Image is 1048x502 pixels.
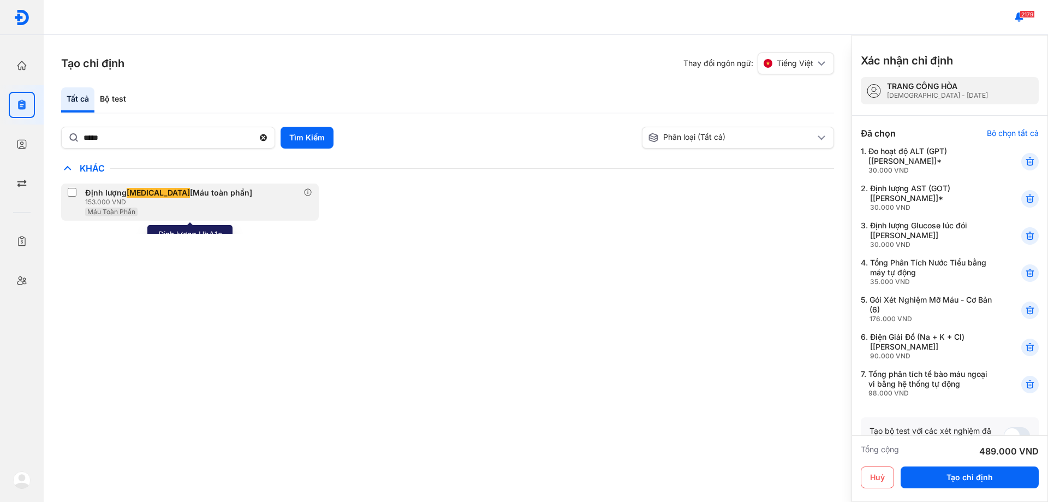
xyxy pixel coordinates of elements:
[870,258,995,286] div: Tổng Phân Tích Nước Tiểu bằng máy tự động
[85,198,257,206] div: 153.000 VND
[861,221,995,249] div: 3.
[870,203,995,212] div: 30.000 VND
[979,445,1039,458] div: 489.000 VND
[85,188,252,198] div: Định lượng [Máu toàn phần]
[74,163,110,174] span: Khác
[987,128,1039,138] div: Bỏ chọn tất cả
[870,295,995,323] div: Gói Xét Nghiệm Mỡ Máu - Cơ Bản (6)
[868,146,995,175] div: Đo hoạt độ ALT (GPT) [[PERSON_NAME]]*
[281,127,334,149] button: Tìm Kiếm
[861,127,896,140] div: Đã chọn
[87,208,135,216] span: Máu Toàn Phần
[870,352,995,361] div: 90.000 VND
[61,87,94,113] div: Tất cả
[127,188,190,198] span: [MEDICAL_DATA]
[861,332,995,361] div: 6.
[861,466,894,488] button: Huỷ
[901,466,1039,488] button: Tạo chỉ định
[861,258,995,286] div: 4.
[777,58,813,68] span: Tiếng Việt
[13,471,31,489] img: logo
[683,52,834,74] div: Thay đổi ngôn ngữ:
[861,146,995,175] div: 1.
[648,132,815,143] div: Phân loại (Tất cả)
[870,184,995,212] div: Định lượng AST (GOT) [[PERSON_NAME]]*
[861,369,995,398] div: 7.
[870,315,995,323] div: 176.000 VND
[1020,10,1035,18] span: 2179
[870,332,995,361] div: Điện Giải Đồ (Na + K + Cl) [[PERSON_NAME]]
[861,295,995,323] div: 5.
[861,445,899,458] div: Tổng cộng
[861,53,953,68] h3: Xác nhận chỉ định
[61,56,124,71] h3: Tạo chỉ định
[861,184,995,212] div: 2.
[94,87,132,113] div: Bộ test
[870,221,995,249] div: Định lượng Glucose lúc đói [[PERSON_NAME]]
[868,389,995,398] div: 98.000 VND
[868,166,995,175] div: 30.000 VND
[887,81,988,91] div: TRANG CÔNG HÒA
[887,91,988,100] div: [DEMOGRAPHIC_DATA] - [DATE]
[868,369,995,398] div: Tổng phân tích tế bào máu ngoại vi bằng hệ thống tự động
[870,277,995,286] div: 35.000 VND
[870,426,1004,446] div: Tạo bộ test với các xét nghiệm đã chọn
[14,9,30,26] img: logo
[870,240,995,249] div: 30.000 VND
